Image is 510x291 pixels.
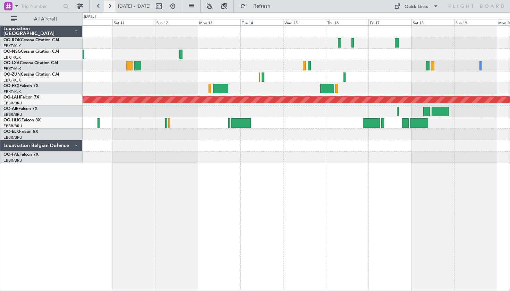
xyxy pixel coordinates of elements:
span: OO-LAH [3,95,20,100]
span: OO-ROK [3,38,21,42]
div: Mon 13 [198,19,240,25]
span: OO-ZUN [3,72,21,77]
div: [DATE] [84,14,96,20]
span: OO-HHO [3,118,22,122]
a: EBKT/KJK [3,89,21,94]
div: Tue 14 [240,19,283,25]
span: OO-NSG [3,50,21,54]
a: OO-FSXFalcon 7X [3,84,39,88]
a: EBBR/BRU [3,112,22,117]
div: Fri 10 [69,19,112,25]
span: All Aircraft [18,17,73,22]
span: OO-FSX [3,84,19,88]
div: Wed 15 [283,19,326,25]
a: OO-ZUNCessna Citation CJ4 [3,72,59,77]
a: EBBR/BRU [3,101,22,106]
span: [DATE] - [DATE] [118,3,151,9]
a: OO-ELKFalcon 8X [3,130,38,134]
a: OO-FAEFalcon 7X [3,153,39,157]
div: Sun 12 [155,19,198,25]
span: OO-FAE [3,153,19,157]
button: Refresh [237,1,279,12]
a: EBKT/KJK [3,78,21,83]
a: EBKT/KJK [3,43,21,49]
a: OO-HHOFalcon 8X [3,118,41,122]
a: EBBR/BRU [3,135,22,140]
a: EBKT/KJK [3,55,21,60]
button: All Aircraft [8,14,75,25]
a: OO-LAHFalcon 7X [3,95,39,100]
span: OO-LXA [3,61,20,65]
a: OO-ROKCessna Citation CJ4 [3,38,59,42]
div: Sat 18 [411,19,454,25]
div: Thu 16 [326,19,368,25]
div: Fri 17 [368,19,411,25]
input: Trip Number [21,1,61,11]
a: EBBR/BRU [3,158,22,163]
div: Sun 19 [454,19,497,25]
span: OO-AIE [3,107,18,111]
a: OO-LXACessna Citation CJ4 [3,61,58,65]
span: Refresh [247,4,277,9]
a: EBKT/KJK [3,66,21,71]
div: Sat 11 [112,19,155,25]
span: OO-ELK [3,130,19,134]
a: OO-NSGCessna Citation CJ4 [3,50,59,54]
a: EBBR/BRU [3,123,22,129]
button: Quick Links [391,1,442,12]
a: OO-AIEFalcon 7X [3,107,37,111]
div: Quick Links [405,3,428,10]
